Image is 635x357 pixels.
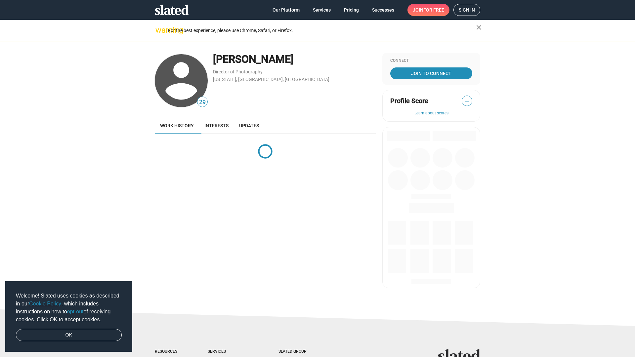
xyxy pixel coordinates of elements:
span: Our Platform [273,4,300,16]
span: Join [413,4,444,16]
span: — [462,97,472,105]
span: Profile Score [390,97,428,105]
span: Updates [239,123,259,128]
div: Resources [155,349,181,354]
span: 29 [197,98,207,107]
a: Joinfor free [407,4,449,16]
mat-icon: close [475,23,483,31]
span: Interests [204,123,229,128]
span: Pricing [344,4,359,16]
div: cookieconsent [5,281,132,352]
a: Updates [234,118,264,134]
a: Work history [155,118,199,134]
a: opt-out [67,309,84,314]
div: For the best experience, please use Chrome, Safari, or Firefox. [168,26,476,35]
span: Join To Connect [392,67,471,79]
div: Connect [390,58,472,63]
a: Cookie Policy [29,301,61,306]
span: Successes [372,4,394,16]
span: for free [423,4,444,16]
a: dismiss cookie message [16,329,122,341]
div: Slated Group [278,349,323,354]
a: Director of Photography [213,69,263,74]
a: Sign in [453,4,480,16]
a: Services [308,4,336,16]
span: Work history [160,123,194,128]
a: Pricing [339,4,364,16]
div: [PERSON_NAME] [213,52,376,66]
span: Welcome! Slated uses cookies as described in our , which includes instructions on how to of recei... [16,292,122,324]
a: Our Platform [267,4,305,16]
span: Services [313,4,331,16]
mat-icon: warning [155,26,163,34]
a: Successes [367,4,400,16]
span: Sign in [459,4,475,16]
button: Learn about scores [390,111,472,116]
div: Services [208,349,252,354]
a: Interests [199,118,234,134]
a: [US_STATE], [GEOGRAPHIC_DATA], [GEOGRAPHIC_DATA] [213,77,329,82]
a: Join To Connect [390,67,472,79]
